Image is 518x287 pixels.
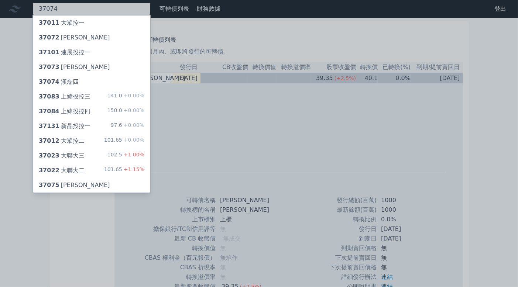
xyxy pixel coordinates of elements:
span: +1.00% [122,152,144,158]
span: 37072 [39,34,59,41]
div: [PERSON_NAME] [39,63,110,72]
span: +0.00% [122,137,144,143]
span: 37023 [39,152,59,159]
span: 37084 [39,108,59,115]
a: 37131新晶投控一 97.6+0.00% [33,119,150,134]
div: 101.65 [104,136,144,145]
div: 連展投控一 [39,48,90,57]
span: +0.00% [122,122,144,128]
div: 大眾控二 [39,136,85,145]
a: 37072[PERSON_NAME] [33,30,150,45]
span: 37073 [39,63,59,70]
span: 37011 [39,19,59,26]
span: 37074 [39,78,59,85]
a: 37073[PERSON_NAME] [33,60,150,75]
div: 141.0 [107,92,144,101]
span: +0.00% [122,107,144,113]
div: 漢磊四 [39,77,79,86]
a: 37083上緯投控三 141.0+0.00% [33,89,150,104]
div: [PERSON_NAME] [39,33,110,42]
span: 37101 [39,49,59,56]
span: 37083 [39,93,59,100]
a: 37011大眾控一 [33,15,150,30]
div: 大聯大三 [39,151,85,160]
a: 37084上緯投控四 150.0+0.00% [33,104,150,119]
div: [PERSON_NAME] [39,181,110,190]
div: 上緯投控三 [39,92,90,101]
div: 大眾控一 [39,18,85,27]
div: 新晶投控一 [39,122,90,131]
span: 37022 [39,167,59,174]
div: 97.6 [111,122,144,131]
a: 37012大眾控二 101.65+0.00% [33,134,150,148]
span: 37075 [39,181,59,189]
a: 37101連展投控一 [33,45,150,60]
a: 37022大聯大二 101.65+1.15% [33,163,150,178]
a: 37075[PERSON_NAME] [33,178,150,193]
a: 37074漢磊四 [33,75,150,89]
div: 上緯投控四 [39,107,90,116]
div: 101.65 [104,166,144,175]
div: 102.5 [107,151,144,160]
div: 大聯大二 [39,166,85,175]
span: +0.00% [122,93,144,98]
span: 37012 [39,137,59,144]
a: 37023大聯大三 102.5+1.00% [33,148,150,163]
div: 150.0 [107,107,144,116]
span: +1.15% [122,166,144,172]
span: 37131 [39,122,59,129]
